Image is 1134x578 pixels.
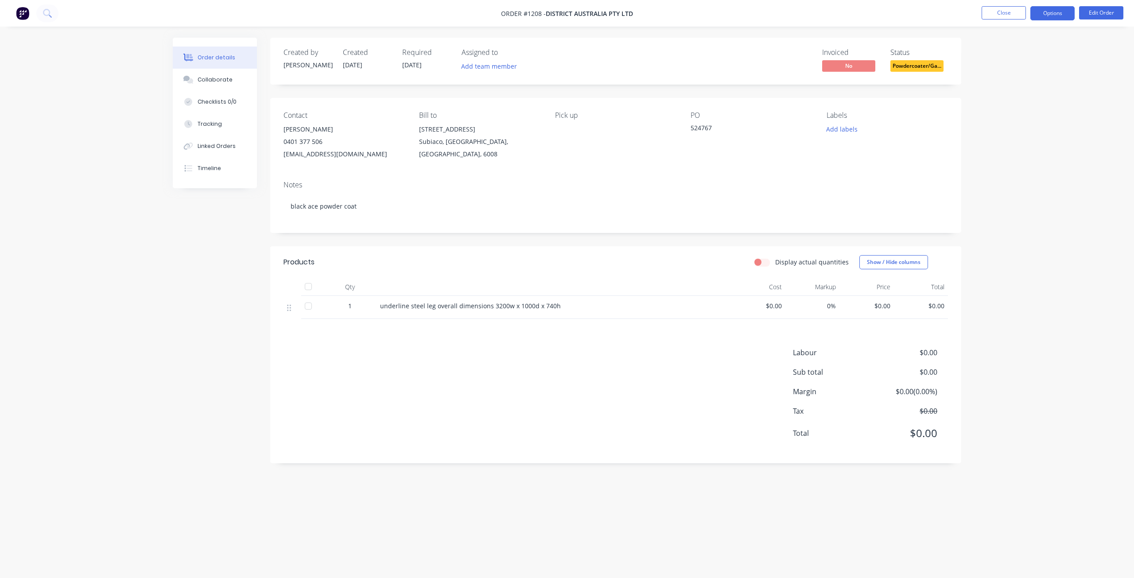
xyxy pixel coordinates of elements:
button: Collaborate [173,69,257,91]
div: Invoiced [822,48,880,57]
div: Products [283,257,315,268]
button: Close [982,6,1026,19]
div: Contact [283,111,405,120]
span: Labour [793,347,872,358]
div: Checklists 0/0 [198,98,237,106]
div: Labels [827,111,948,120]
div: Timeline [198,164,221,172]
button: Add team member [462,60,522,72]
div: PO [691,111,812,120]
span: Order #1208 - [501,9,546,18]
div: [PERSON_NAME] [283,123,405,136]
div: 0401 377 506 [283,136,405,148]
span: $0.00 [872,347,937,358]
label: Display actual quantities [775,257,849,267]
button: Add labels [821,123,862,135]
span: $0.00 [843,301,890,310]
span: underline steel leg overall dimensions 3200w x 1000d x 740h [380,302,561,310]
div: Cost [731,278,785,296]
span: District Australia PTY LTD [546,9,633,18]
div: 524767 [691,123,801,136]
span: 1 [348,301,352,310]
span: No [822,60,875,71]
span: Total [793,428,872,438]
button: Linked Orders [173,135,257,157]
div: black ace powder coat [283,193,948,220]
div: Order details [198,54,235,62]
span: [DATE] [402,61,422,69]
div: [PERSON_NAME]0401 377 506[EMAIL_ADDRESS][DOMAIN_NAME] [283,123,405,160]
span: [DATE] [343,61,362,69]
span: Margin [793,386,872,397]
div: Subiaco, [GEOGRAPHIC_DATA], [GEOGRAPHIC_DATA], 6008 [419,136,540,160]
span: 0% [789,301,836,310]
div: Markup [785,278,840,296]
div: Total [894,278,948,296]
button: Add team member [457,60,522,72]
button: Order details [173,47,257,69]
button: Timeline [173,157,257,179]
span: $0.00 [872,425,937,441]
img: Factory [16,7,29,20]
div: [EMAIL_ADDRESS][DOMAIN_NAME] [283,148,405,160]
button: Powdercoater/Ga... [890,60,944,74]
span: Tax [793,406,872,416]
div: Bill to [419,111,540,120]
div: Pick up [555,111,676,120]
div: Collaborate [198,76,233,84]
button: Tracking [173,113,257,135]
button: Options [1030,6,1075,20]
div: Tracking [198,120,222,128]
div: Notes [283,181,948,189]
button: Checklists 0/0 [173,91,257,113]
span: $0.00 [897,301,945,310]
span: Sub total [793,367,872,377]
span: $0.00 [734,301,782,310]
button: Show / Hide columns [859,255,928,269]
span: $0.00 [872,367,937,377]
div: Required [402,48,451,57]
div: Created [343,48,392,57]
div: Status [890,48,948,57]
button: Edit Order [1079,6,1123,19]
span: $0.00 ( 0.00 %) [872,386,937,397]
span: Powdercoater/Ga... [890,60,944,71]
div: Created by [283,48,332,57]
div: Price [839,278,894,296]
div: Assigned to [462,48,550,57]
div: Linked Orders [198,142,236,150]
div: [STREET_ADDRESS] [419,123,540,136]
div: [PERSON_NAME] [283,60,332,70]
div: [STREET_ADDRESS]Subiaco, [GEOGRAPHIC_DATA], [GEOGRAPHIC_DATA], 6008 [419,123,540,160]
span: $0.00 [872,406,937,416]
div: Qty [323,278,377,296]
